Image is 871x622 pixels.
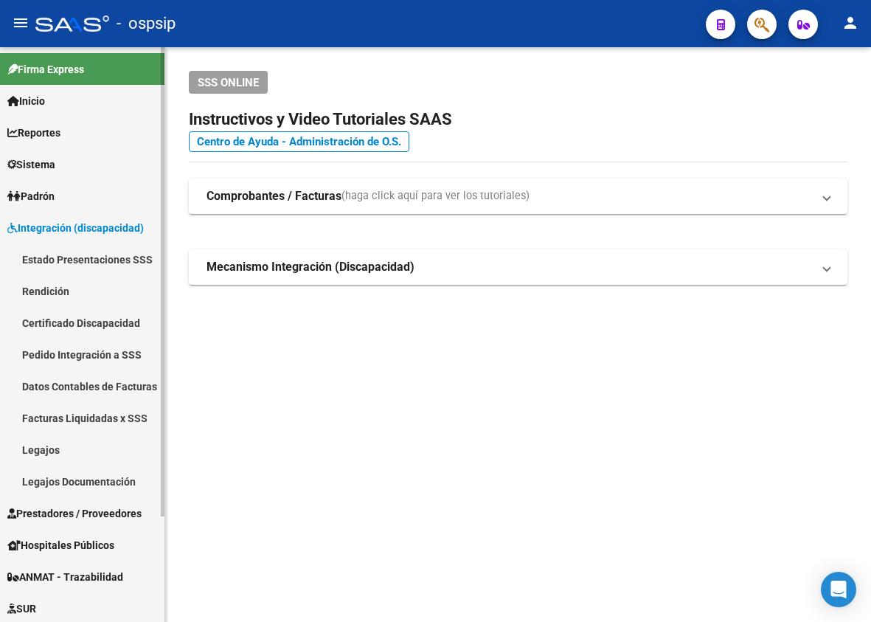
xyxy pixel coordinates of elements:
span: Padrón [7,188,55,204]
span: SUR [7,601,36,617]
span: Hospitales Públicos [7,537,114,553]
mat-expansion-panel-header: Comprobantes / Facturas(haga click aquí para ver los tutoriales) [189,179,847,214]
mat-expansion-panel-header: Mecanismo Integración (Discapacidad) [189,249,847,285]
span: Integración (discapacidad) [7,220,144,236]
span: Reportes [7,125,60,141]
span: Prestadores / Proveedores [7,505,142,522]
span: (haga click aquí para ver los tutoriales) [341,188,530,204]
mat-icon: person [841,14,859,32]
span: Firma Express [7,61,84,77]
div: Open Intercom Messenger [821,572,856,607]
span: Inicio [7,93,45,109]
button: SSS ONLINE [189,71,268,94]
h2: Instructivos y Video Tutoriales SAAS [189,106,847,134]
mat-icon: menu [12,14,30,32]
a: Centro de Ayuda - Administración de O.S. [189,131,409,152]
strong: Mecanismo Integración (Discapacidad) [207,259,414,275]
strong: Comprobantes / Facturas [207,188,341,204]
span: - ospsip [117,7,176,40]
span: SSS ONLINE [198,76,259,89]
span: Sistema [7,156,55,173]
span: ANMAT - Trazabilidad [7,569,123,585]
